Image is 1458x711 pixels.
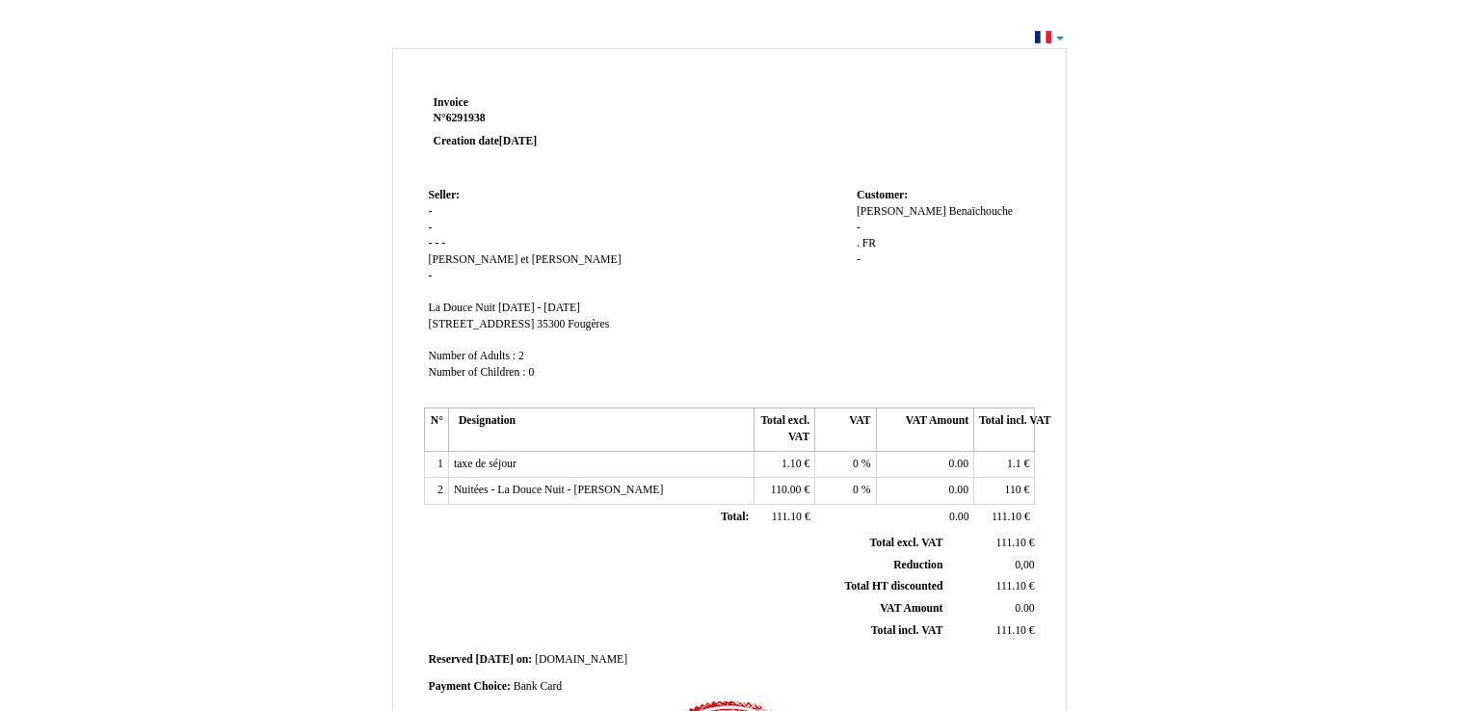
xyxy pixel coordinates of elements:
td: € [946,533,1038,554]
span: Payment Choice: [429,680,511,693]
td: € [754,451,814,478]
span: Nuitées - La Douce Nuit - [PERSON_NAME] [454,484,663,496]
span: - [429,222,433,234]
span: 6291938 [446,112,486,124]
td: € [754,478,814,505]
td: % [815,478,876,505]
th: VAT Amount [876,408,973,451]
span: Fougères [568,318,609,330]
span: Total: [721,511,749,523]
span: 0 [528,366,534,379]
span: 1.1 [1007,458,1021,470]
span: VAT Amount [880,602,942,615]
span: Total incl. VAT [871,624,943,637]
th: Total incl. VAT [974,408,1035,451]
span: [PERSON_NAME] et [PERSON_NAME] [429,253,622,266]
strong: N° [434,111,664,126]
span: 0 [853,484,859,496]
span: 0.00 [949,511,968,523]
span: [DATE] [499,135,537,147]
td: 1 [424,451,448,478]
th: Total excl. VAT [754,408,814,451]
span: Invoice [434,96,468,109]
span: Benaïchouche [949,205,1013,218]
span: 0.00 [949,458,968,470]
span: - [429,237,433,250]
td: € [974,478,1035,505]
span: - [857,253,861,266]
td: € [974,451,1035,478]
span: Reduction [893,559,942,571]
span: Number of Adults : [429,350,517,362]
span: 111.10 [992,511,1021,523]
span: Total HT discounted [844,580,942,592]
span: Bank Card [514,680,562,693]
span: Total excl. VAT [870,537,943,549]
span: [STREET_ADDRESS] [429,318,535,330]
span: [PERSON_NAME] [857,205,946,218]
span: 111.10 [996,624,1026,637]
span: Reserved [429,653,473,666]
span: - [429,205,433,218]
span: taxe de séjour [454,458,517,470]
span: Customer: [857,189,908,201]
th: N° [424,408,448,451]
td: € [754,505,814,532]
span: 111.10 [996,537,1026,549]
span: on: [517,653,532,666]
span: 111.10 [996,580,1026,592]
td: 2 [424,478,448,505]
span: . [857,237,860,250]
span: [DATE] [476,653,514,666]
span: - [441,237,445,250]
span: Number of Children : [429,366,526,379]
span: 111.10 [772,511,802,523]
span: 0 [853,458,859,470]
span: FR [862,237,876,250]
span: 35300 [537,318,565,330]
span: 0.00 [949,484,968,496]
td: € [946,619,1038,642]
span: - [857,222,861,234]
span: 0,00 [1015,559,1034,571]
td: € [974,505,1035,532]
span: [DOMAIN_NAME] [535,653,627,666]
span: 2 [518,350,524,362]
strong: Creation date [434,135,538,147]
span: - [429,270,433,282]
th: Designation [448,408,754,451]
td: % [815,451,876,478]
span: - [435,237,438,250]
span: 110 [1005,484,1021,496]
span: 1.10 [782,458,801,470]
span: 0.00 [1015,602,1034,615]
span: Seller: [429,189,460,201]
th: VAT [815,408,876,451]
td: € [946,576,1038,598]
span: [DATE] - [DATE] [498,302,580,314]
span: 110.00 [771,484,802,496]
span: La Douce Nuit [429,302,495,314]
